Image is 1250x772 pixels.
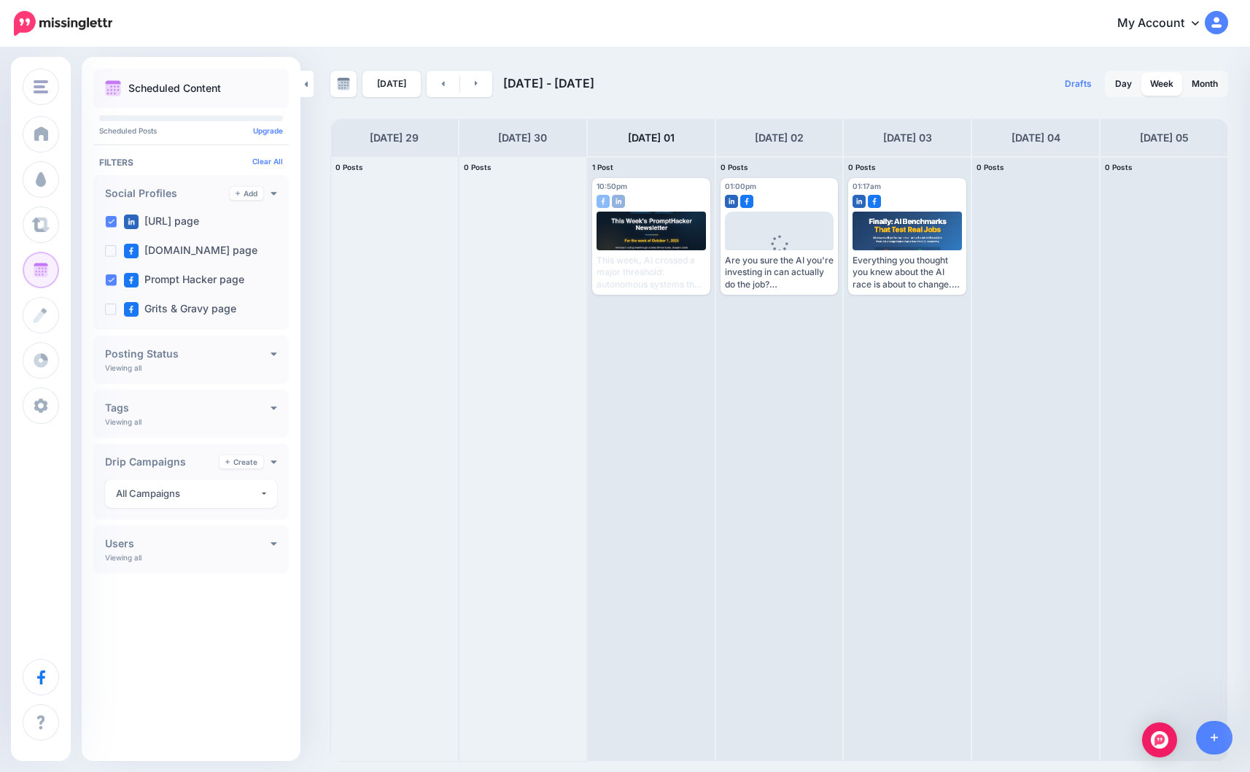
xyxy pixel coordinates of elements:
span: 10:50pm [597,182,627,190]
a: My Account [1103,6,1228,42]
a: Drafts [1056,71,1100,97]
div: This week, AI crossed a major threshold: autonomous systems that work 30+ hours straight. Anthrop... [597,255,706,290]
img: facebook-square.png [740,195,753,208]
p: Scheduled Content [128,83,221,93]
h4: [DATE] 30 [498,129,547,147]
img: linkedin-square.png [853,195,866,208]
img: calendar.png [105,80,121,96]
img: facebook-square.png [124,302,139,317]
h4: Filters [99,157,283,168]
label: Grits & Gravy page [124,302,236,317]
h4: [DATE] 01 [628,129,675,147]
span: 0 Posts [464,163,492,171]
img: Missinglettr [14,11,112,36]
img: calendar-grey-darker.png [337,77,350,90]
p: Viewing all [105,553,141,562]
div: All Campaigns [116,485,260,502]
img: linkedin-square.png [612,195,625,208]
span: 0 Posts [848,163,876,171]
span: 1 Post [592,163,613,171]
h4: [DATE] 04 [1012,129,1060,147]
div: Open Intercom Messenger [1142,722,1177,757]
h4: Tags [105,403,271,413]
h4: Users [105,539,271,549]
div: Are you sure the AI you're investing in can actually do the job? For years, we've been told to tr... [725,255,834,290]
span: 0 Posts [721,163,748,171]
img: linkedin-square.png [124,215,139,229]
h4: [DATE] 03 [883,129,932,147]
a: Upgrade [253,126,283,135]
a: Add [230,187,263,200]
p: Viewing all [105,363,141,372]
span: 0 Posts [977,163,1004,171]
img: facebook-square.png [124,244,139,258]
a: Clear All [252,157,283,166]
img: facebook-square.png [597,195,610,208]
span: 01:00pm [725,182,756,190]
a: Day [1106,72,1141,96]
h4: [DATE] 05 [1140,129,1189,147]
span: 0 Posts [1105,163,1133,171]
a: [DATE] [362,71,421,97]
button: All Campaigns [105,479,277,508]
a: Week [1141,72,1182,96]
h4: [DATE] 02 [755,129,804,147]
span: 01:17am [853,182,881,190]
a: Create [220,455,263,468]
span: [DATE] - [DATE] [503,76,594,90]
label: Prompt Hacker page [124,273,244,287]
h4: Posting Status [105,349,271,359]
div: Everything you thought you knew about the AI race is about to change. 🤯 We just did a deep-dive c... [853,255,962,290]
img: facebook-square.png [868,195,881,208]
span: Drafts [1065,80,1092,88]
a: Month [1183,72,1227,96]
p: Viewing all [105,417,141,426]
p: Scheduled Posts [99,127,283,134]
span: 0 Posts [335,163,363,171]
img: facebook-square.png [124,273,139,287]
img: linkedin-square.png [725,195,738,208]
h4: Social Profiles [105,188,230,198]
h4: Drip Campaigns [105,457,220,467]
div: Loading [759,235,799,273]
label: [DOMAIN_NAME] page [124,244,257,258]
img: menu.png [34,80,48,93]
label: [URL] page [124,215,199,229]
h4: [DATE] 29 [370,129,419,147]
